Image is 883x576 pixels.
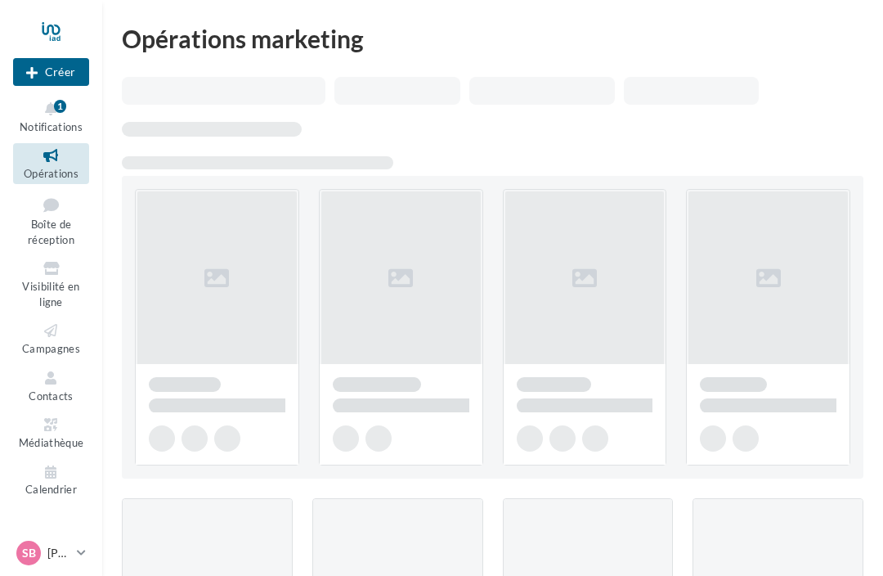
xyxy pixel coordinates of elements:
[13,58,89,86] button: Créer
[13,143,89,183] a: Opérations
[20,120,83,133] span: Notifications
[22,545,36,561] span: SB
[47,545,70,561] p: [PERSON_NAME]
[13,191,89,250] a: Boîte de réception
[13,58,89,86] div: Nouvelle campagne
[13,318,89,358] a: Campagnes
[54,100,66,113] div: 1
[22,280,79,308] span: Visibilité en ligne
[22,342,80,355] span: Campagnes
[24,167,78,180] span: Opérations
[13,412,89,452] a: Médiathèque
[13,97,89,137] button: Notifications 1
[29,389,74,403] span: Contacts
[19,436,84,449] span: Médiathèque
[122,26,863,51] div: Opérations marketing
[13,538,89,569] a: SB [PERSON_NAME]
[25,484,77,497] span: Calendrier
[13,460,89,500] a: Calendrier
[28,218,74,246] span: Boîte de réception
[13,256,89,312] a: Visibilité en ligne
[13,366,89,406] a: Contacts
